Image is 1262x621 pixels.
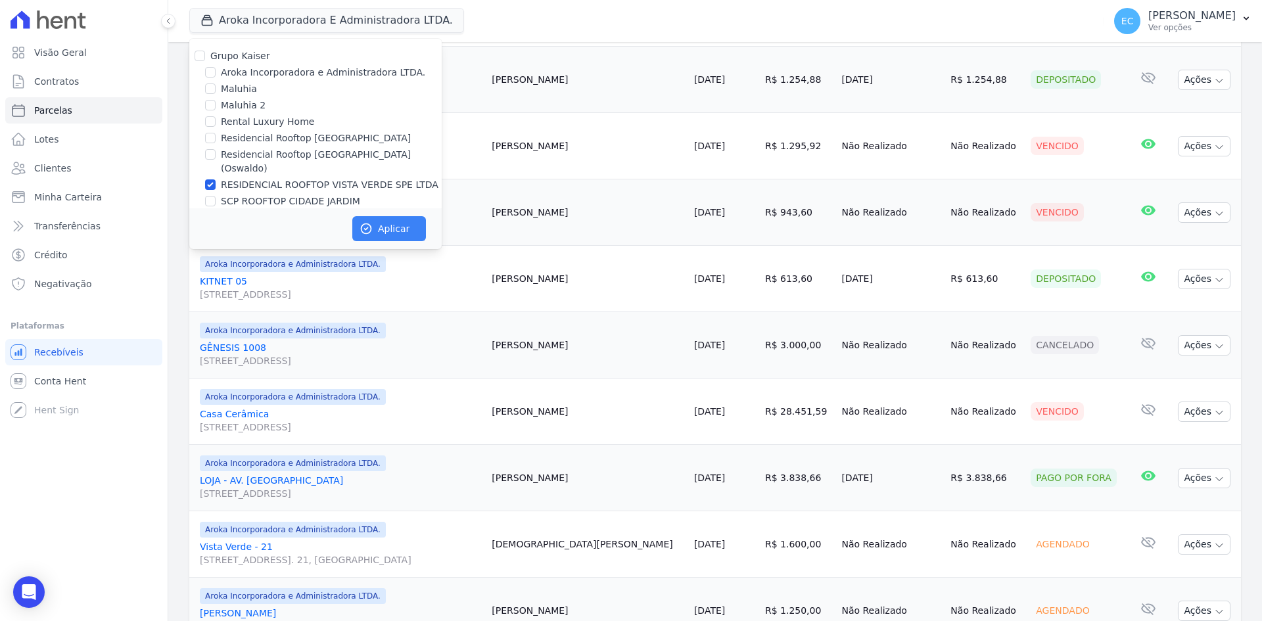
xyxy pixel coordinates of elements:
label: Residencial Rooftop [GEOGRAPHIC_DATA] [221,131,411,145]
a: Visão Geral [5,39,162,66]
a: [DATE] [694,207,725,218]
td: [PERSON_NAME] [486,246,689,312]
a: [DATE] [694,539,725,549]
span: Aroka Incorporadora e Administradora LTDA. [200,323,386,338]
span: [STREET_ADDRESS] [200,354,481,367]
div: Agendado [1031,535,1094,553]
div: Vencido [1031,402,1084,421]
a: LOJA - AV. [GEOGRAPHIC_DATA][STREET_ADDRESS] [200,474,481,500]
div: Vencido [1031,137,1084,155]
button: Ações [1178,269,1230,289]
td: [PERSON_NAME] [486,113,689,179]
a: Parcelas [5,97,162,124]
td: R$ 3.838,66 [945,445,1025,511]
td: R$ 943,60 [760,179,836,246]
span: [STREET_ADDRESS] [200,421,481,434]
td: Não Realizado [945,312,1025,379]
span: [STREET_ADDRESS]. 21, [GEOGRAPHIC_DATA] [200,553,481,566]
a: [DATE] [694,273,725,284]
td: R$ 1.254,88 [945,47,1025,113]
td: R$ 28.451,59 [760,379,836,445]
span: Parcelas [34,104,72,117]
td: [DATE] [836,445,945,511]
td: Não Realizado [836,179,945,246]
p: Ver opções [1148,22,1236,33]
a: Contratos [5,68,162,95]
td: Não Realizado [836,379,945,445]
label: Aroka Incorporadora e Administradora LTDA. [221,66,425,80]
span: EC [1121,16,1134,26]
label: RESIDENCIAL ROOFTOP VISTA VERDE SPE LTDA [221,178,438,192]
span: Contratos [34,75,79,88]
a: Vista Verde - 21[STREET_ADDRESS]. 21, [GEOGRAPHIC_DATA] [200,540,481,566]
td: [PERSON_NAME] [486,445,689,511]
span: [STREET_ADDRESS] [200,487,481,500]
label: Grupo Kaiser [210,51,269,61]
span: Lotes [34,133,59,146]
a: [DATE] [694,605,725,616]
span: Recebíveis [34,346,83,359]
label: SCP ROOFTOP CIDADE JARDIM [221,195,360,208]
span: Transferências [34,219,101,233]
button: Aplicar [352,216,426,241]
div: Cancelado [1031,336,1099,354]
button: Ações [1178,70,1230,90]
label: Residencial Rooftop [GEOGRAPHIC_DATA] (Oswaldo) [221,148,442,175]
span: Negativação [34,277,92,290]
div: Pago por fora [1031,469,1117,487]
button: Ações [1178,468,1230,488]
div: Depositado [1031,70,1101,89]
button: Ações [1178,136,1230,156]
a: [DATE] [694,472,725,483]
a: [DATE] [694,340,725,350]
span: Minha Carteira [34,191,102,204]
a: Negativação [5,271,162,297]
span: Aroka Incorporadora e Administradora LTDA. [200,389,386,405]
a: Clientes [5,155,162,181]
a: Conta Hent [5,368,162,394]
button: Ações [1178,402,1230,422]
a: Casa Cerâmica[STREET_ADDRESS] [200,407,481,434]
td: R$ 1.600,00 [760,511,836,578]
span: Aroka Incorporadora e Administradora LTDA. [200,522,386,538]
button: Ações [1178,534,1230,555]
a: Crédito [5,242,162,268]
td: [PERSON_NAME] [486,312,689,379]
td: Não Realizado [945,179,1025,246]
div: Open Intercom Messenger [13,576,45,608]
a: [DATE] [694,74,725,85]
td: Não Realizado [836,312,945,379]
td: Não Realizado [945,511,1025,578]
p: [PERSON_NAME] [1148,9,1236,22]
button: Ações [1178,601,1230,621]
button: EC [PERSON_NAME] Ver opções [1104,3,1262,39]
span: Aroka Incorporadora e Administradora LTDA. [200,455,386,471]
label: Maluhia [221,82,257,96]
button: Aroka Incorporadora E Administradora LTDA. [189,8,464,33]
div: Plataformas [11,318,157,334]
td: R$ 1.295,92 [760,113,836,179]
td: [PERSON_NAME] [486,47,689,113]
td: R$ 613,60 [945,246,1025,312]
td: [PERSON_NAME] [486,179,689,246]
td: Não Realizado [945,379,1025,445]
span: Crédito [34,248,68,262]
td: [PERSON_NAME] [486,379,689,445]
a: KITNET 05[STREET_ADDRESS] [200,275,481,301]
span: Visão Geral [34,46,87,59]
button: Ações [1178,202,1230,223]
td: R$ 613,60 [760,246,836,312]
a: Transferências [5,213,162,239]
div: Agendado [1031,601,1094,620]
td: R$ 3.838,66 [760,445,836,511]
a: Lotes [5,126,162,152]
span: [STREET_ADDRESS] [200,288,481,301]
td: R$ 1.254,88 [760,47,836,113]
label: Maluhia 2 [221,99,266,112]
td: R$ 3.000,00 [760,312,836,379]
span: Clientes [34,162,71,175]
td: Não Realizado [836,113,945,179]
td: [DATE] [836,47,945,113]
a: Minha Carteira [5,184,162,210]
span: Conta Hent [34,375,86,388]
